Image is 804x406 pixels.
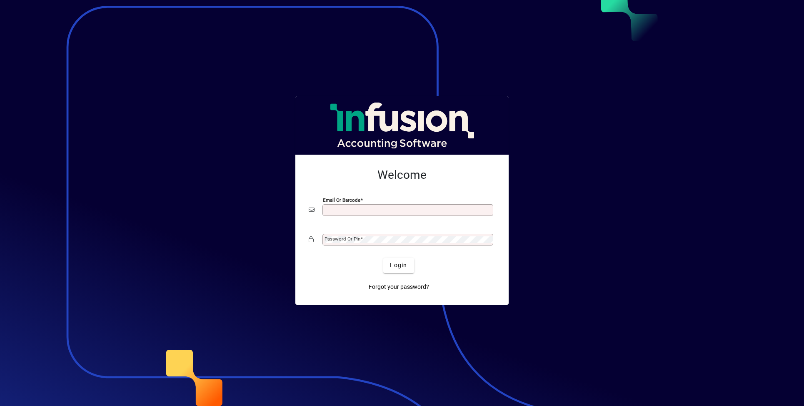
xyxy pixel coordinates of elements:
h2: Welcome [309,168,495,182]
button: Login [383,258,414,273]
a: Forgot your password? [365,280,432,295]
span: Forgot your password? [369,283,429,291]
mat-label: Email or Barcode [323,197,360,203]
span: Login [390,261,407,270]
mat-label: Password or Pin [325,236,360,242]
